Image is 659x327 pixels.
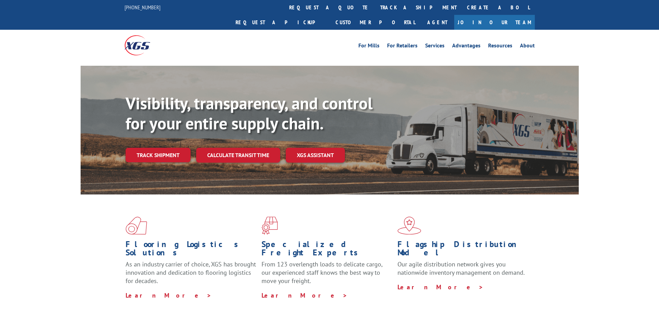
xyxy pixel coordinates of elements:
a: Customer Portal [330,15,420,30]
b: Visibility, transparency, and control for your entire supply chain. [126,92,373,134]
a: For Mills [358,43,379,51]
span: As an industry carrier of choice, XGS has brought innovation and dedication to flooring logistics... [126,260,256,285]
a: [PHONE_NUMBER] [125,4,161,11]
span: Our agile distribution network gives you nationwide inventory management on demand. [397,260,525,276]
h1: Specialized Freight Experts [262,240,392,260]
a: Agent [420,15,454,30]
img: xgs-icon-focused-on-flooring-red [262,217,278,235]
img: xgs-icon-flagship-distribution-model-red [397,217,421,235]
h1: Flagship Distribution Model [397,240,528,260]
p: From 123 overlength loads to delicate cargo, our experienced staff knows the best way to move you... [262,260,392,291]
a: Join Our Team [454,15,535,30]
h1: Flooring Logistics Solutions [126,240,256,260]
a: Learn More > [262,291,348,299]
img: xgs-icon-total-supply-chain-intelligence-red [126,217,147,235]
a: Track shipment [126,148,191,162]
a: Services [425,43,445,51]
a: For Retailers [387,43,418,51]
a: About [520,43,535,51]
a: Calculate transit time [196,148,280,163]
a: XGS ASSISTANT [286,148,345,163]
a: Learn More > [126,291,212,299]
a: Resources [488,43,512,51]
a: Advantages [452,43,480,51]
a: Request a pickup [230,15,330,30]
a: Learn More > [397,283,484,291]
